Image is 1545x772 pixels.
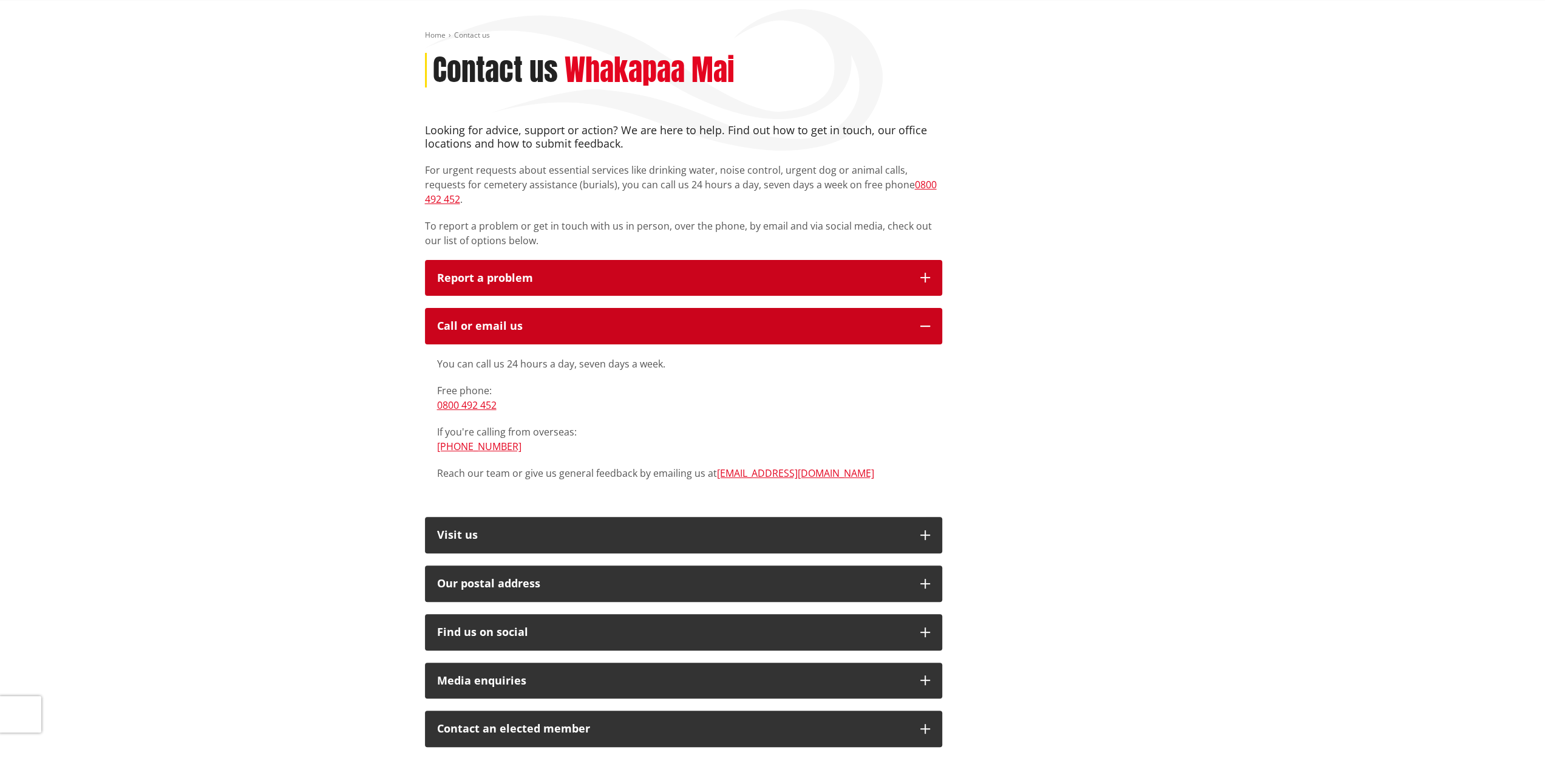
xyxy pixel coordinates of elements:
[454,30,490,40] span: Contact us
[425,163,942,207] p: For urgent requests about essential services like drinking water, noise control, urgent dog or an...
[425,663,942,699] button: Media enquiries
[425,178,937,206] a: 0800 492 452
[1489,721,1533,765] iframe: Messenger Launcher
[437,578,908,590] h2: Our postal address
[425,219,942,248] p: To report a problem or get in touch with us in person, over the phone, by email and via social me...
[425,711,942,747] button: Contact an elected member
[437,383,930,412] p: Free phone:
[437,675,908,687] div: Media enquiries
[437,398,497,412] a: 0800 492 452
[437,466,930,480] p: Reach our team or give us general feedback by emailing us at
[437,425,930,454] p: If you're calling from overseas:
[717,466,874,480] a: [EMAIL_ADDRESS][DOMAIN_NAME]
[437,440,521,453] a: [PHONE_NUMBER]
[437,357,930,371] p: You can call us 24 hours a day, seven days a week.
[425,517,942,553] button: Visit us
[425,308,942,344] button: Call or email us
[425,614,942,651] button: Find us on social
[437,529,908,541] p: Visit us
[425,30,446,40] a: Home
[437,272,908,284] p: Report a problem
[425,124,942,150] h4: Looking for advice, support or action? We are here to help. Find out how to get in touch, our off...
[425,260,942,296] button: Report a problem
[437,626,908,638] div: Find us on social
[433,53,558,88] h1: Contact us
[425,30,1121,41] nav: breadcrumb
[425,565,942,602] button: Our postal address
[437,723,908,735] p: Contact an elected member
[437,320,908,332] div: Call or email us
[565,53,735,88] h2: Whakapaa Mai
